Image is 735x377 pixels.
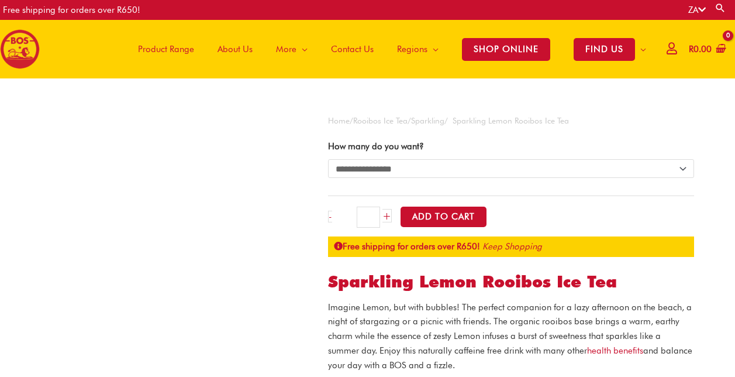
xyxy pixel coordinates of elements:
[587,345,643,356] a: health benefits
[689,44,712,54] bdi: 0.00
[334,241,480,252] strong: Free shipping for orders over R650!
[686,36,726,63] a: View Shopping Cart, empty
[328,300,694,373] p: Imagine Lemon, but with bubbles! The perfect companion for a lazy afternoon on the beach, a night...
[328,141,424,152] label: How many do you want?
[688,5,706,15] a: ZA
[574,38,635,61] span: FIND US
[328,114,694,128] nav: Breadcrumb
[482,241,542,252] a: Keep Shopping
[385,20,450,78] a: Regions
[328,211,332,222] a: -
[126,20,206,78] a: Product Range
[397,32,427,67] span: Regions
[353,116,408,125] a: Rooibos Ice Tea
[328,116,350,125] a: Home
[328,272,694,292] h1: Sparkling Lemon Rooibos Ice Tea
[462,38,550,61] span: SHOP ONLINE
[206,20,264,78] a: About Us
[118,20,658,78] nav: Site Navigation
[218,32,253,67] span: About Us
[382,209,392,222] a: +
[411,116,444,125] a: Sparkling
[319,20,385,78] a: Contact Us
[689,44,693,54] span: R
[450,20,562,78] a: SHOP ONLINE
[138,32,194,67] span: Product Range
[357,207,379,228] input: Product quantity
[331,32,374,67] span: Contact Us
[401,207,486,227] button: Add to Cart
[264,20,319,78] a: More
[715,2,726,13] a: Search button
[276,32,296,67] span: More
